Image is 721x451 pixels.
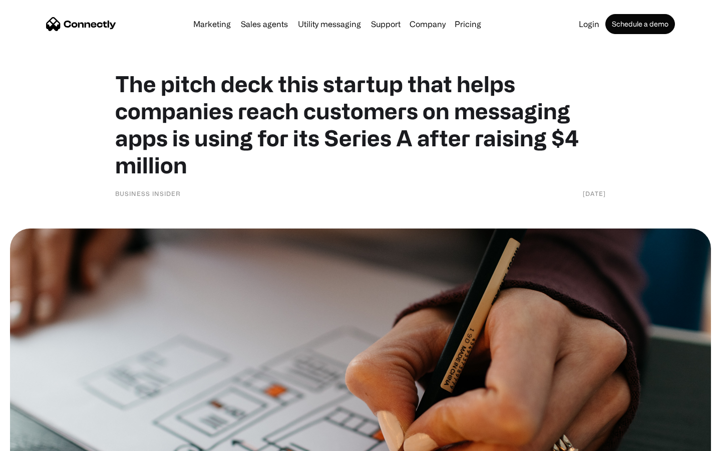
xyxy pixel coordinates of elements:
[583,188,606,198] div: [DATE]
[115,70,606,178] h1: The pitch deck this startup that helps companies reach customers on messaging apps is using for i...
[20,433,60,447] ul: Language list
[410,17,446,31] div: Company
[605,14,675,34] a: Schedule a demo
[115,188,181,198] div: Business Insider
[294,20,365,28] a: Utility messaging
[237,20,292,28] a: Sales agents
[451,20,485,28] a: Pricing
[189,20,235,28] a: Marketing
[10,433,60,447] aside: Language selected: English
[575,20,603,28] a: Login
[367,20,405,28] a: Support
